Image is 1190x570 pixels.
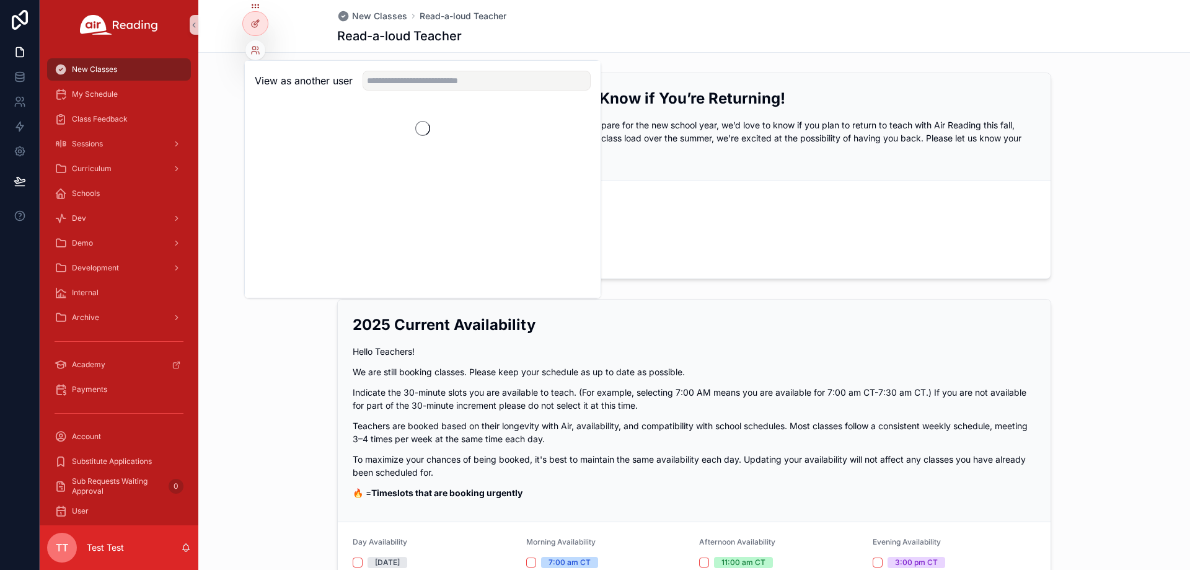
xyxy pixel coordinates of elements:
[169,479,183,494] div: 0
[72,506,89,516] span: User
[47,475,191,497] a: Sub Requests Waiting Approval0
[353,419,1036,445] p: Teachers are booked based on their longevity with Air, availability, and compatibility with schoo...
[56,540,68,555] span: TT
[337,27,462,45] h1: Read-a-loud Teacher
[353,537,407,546] span: Day Availability
[72,89,118,99] span: My Schedule
[72,213,86,223] span: Dev
[72,139,103,149] span: Sessions
[47,133,191,155] a: Sessions
[353,314,1036,335] h2: 2025 Current Availability
[47,158,191,180] a: Curriculum
[47,108,191,130] a: Class Feedback
[72,476,164,496] span: Sub Requests Waiting Approval
[72,313,99,323] span: Archive
[72,164,112,174] span: Curriculum
[721,557,765,568] div: 11:00 am CT
[353,486,1036,499] p: 🔥 =
[526,537,596,546] span: Morning Availability
[873,537,941,546] span: Evening Availability
[895,557,938,568] div: 3:00 pm CT
[353,386,1036,412] p: Indicate the 30-minute slots you are available to teach. (For example, selecting 7:00 AM means yo...
[47,257,191,279] a: Development
[72,360,105,370] span: Academy
[47,182,191,205] a: Schools
[255,73,353,88] h2: View as another user
[375,557,400,568] div: [DATE]
[72,288,99,298] span: Internal
[47,207,191,229] a: Dev
[353,453,1036,479] p: To maximize your chances of being booked, it's best to maintain the same availability each day. U...
[72,65,117,74] span: New Classes
[549,557,591,568] div: 7:00 am CT
[72,385,107,394] span: Payments
[420,10,506,22] a: Read-a-loud Teacher
[72,263,119,273] span: Development
[47,232,191,254] a: Demo
[80,15,158,35] img: App logo
[47,354,191,376] a: Academy
[72,456,152,466] span: Substitute Applications
[352,10,407,22] span: New Classes
[699,537,775,546] span: Afternoon Availability
[353,345,1036,358] p: Hello Teachers!
[47,378,191,401] a: Payments
[353,88,1036,109] h2: Fall 2025 Teaching Plans – Let Us Know if You’re Returning!
[353,118,1036,158] p: We hope you had a restful and refreshing summer! As we prepare for the new school year, we’d love...
[72,238,93,248] span: Demo
[87,541,124,554] p: Test Test
[47,58,191,81] a: New Classes
[371,488,522,498] strong: Timeslots that are booking urgently
[47,83,191,105] a: My Schedule
[40,50,198,525] div: scrollable content
[353,365,1036,378] p: We are still booking classes. Please keep your schedule as up to date as possible.
[47,306,191,329] a: Archive
[47,500,191,522] a: User
[47,425,191,448] a: Account
[72,189,100,198] span: Schools
[72,432,101,442] span: Account
[337,10,407,22] a: New Classes
[72,114,128,124] span: Class Feedback
[47,450,191,473] a: Substitute Applications
[47,282,191,304] a: Internal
